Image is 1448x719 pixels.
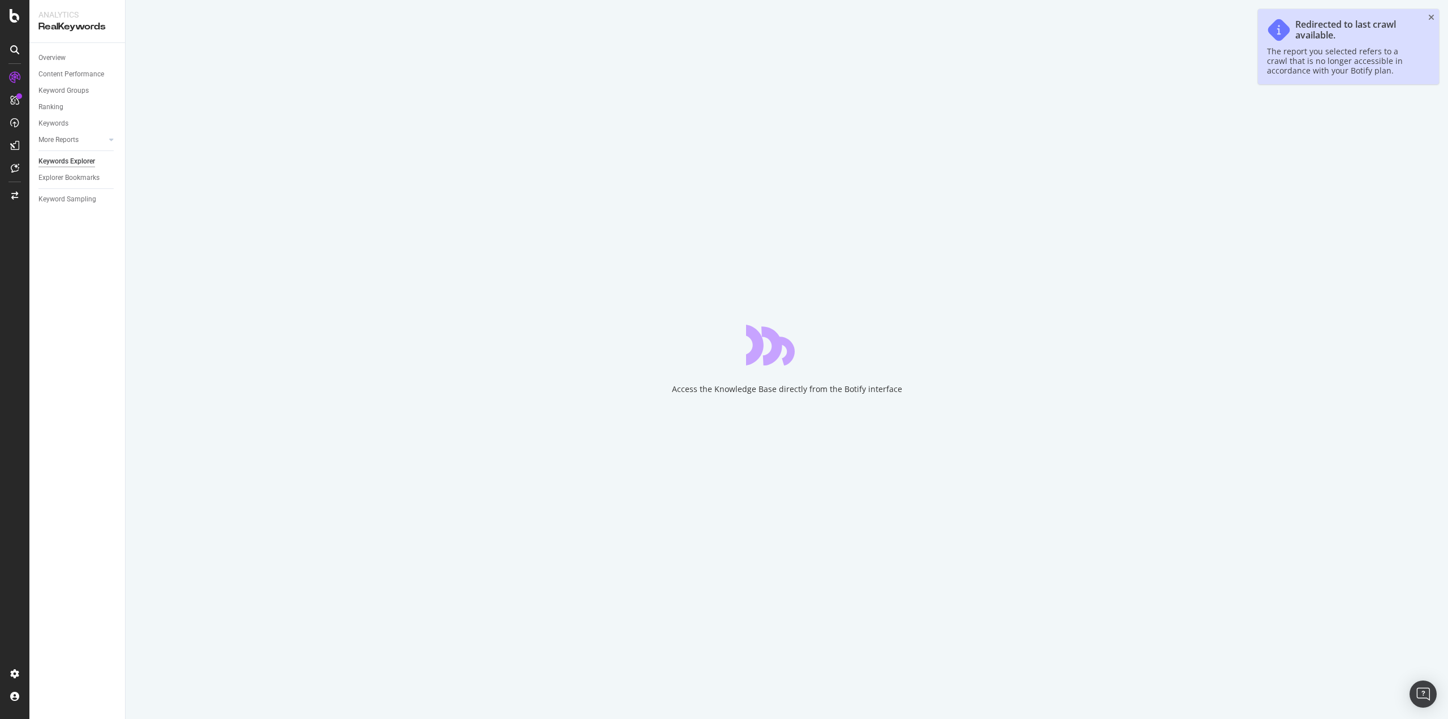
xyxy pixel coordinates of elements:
[38,172,100,184] div: Explorer Bookmarks
[38,52,117,64] a: Overview
[38,156,95,167] div: Keywords Explorer
[38,85,117,97] a: Keyword Groups
[1295,19,1419,41] div: Redirected to last crawl available.
[1428,14,1434,21] div: close toast
[38,52,66,64] div: Overview
[38,9,116,20] div: Analytics
[1410,681,1437,708] div: Open Intercom Messenger
[38,68,104,80] div: Content Performance
[38,101,63,113] div: Ranking
[38,134,79,146] div: More Reports
[1267,46,1419,75] div: The report you selected refers to a crawl that is no longer accessible in accordance with your Bo...
[672,384,902,395] div: Access the Knowledge Base directly from the Botify interface
[38,172,117,184] a: Explorer Bookmarks
[38,193,96,205] div: Keyword Sampling
[38,68,117,80] a: Content Performance
[38,193,117,205] a: Keyword Sampling
[38,134,106,146] a: More Reports
[38,118,117,130] a: Keywords
[38,85,89,97] div: Keyword Groups
[38,20,116,33] div: RealKeywords
[38,101,117,113] a: Ranking
[746,325,828,365] div: animation
[38,118,68,130] div: Keywords
[38,156,117,167] a: Keywords Explorer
